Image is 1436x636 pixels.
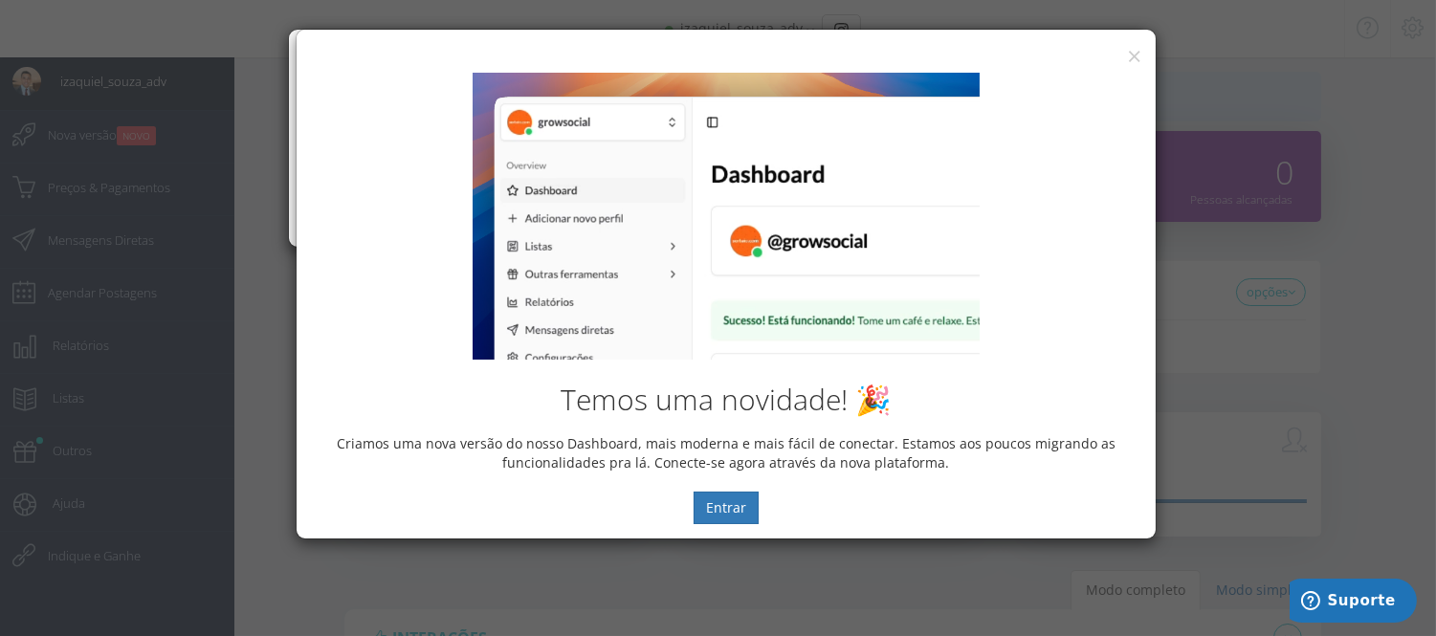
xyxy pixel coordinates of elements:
button: Entrar [694,492,759,524]
button: × [1127,43,1141,69]
p: Criamos uma nova versão do nosso Dashboard, mais moderna e mais fácil de conectar. Estamos aos po... [311,434,1141,472]
iframe: Abre um widget para que você possa encontrar mais informações [1290,579,1417,626]
img: New Dashboard [473,73,980,360]
h2: Temos uma novidade! 🎉 [311,384,1141,415]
